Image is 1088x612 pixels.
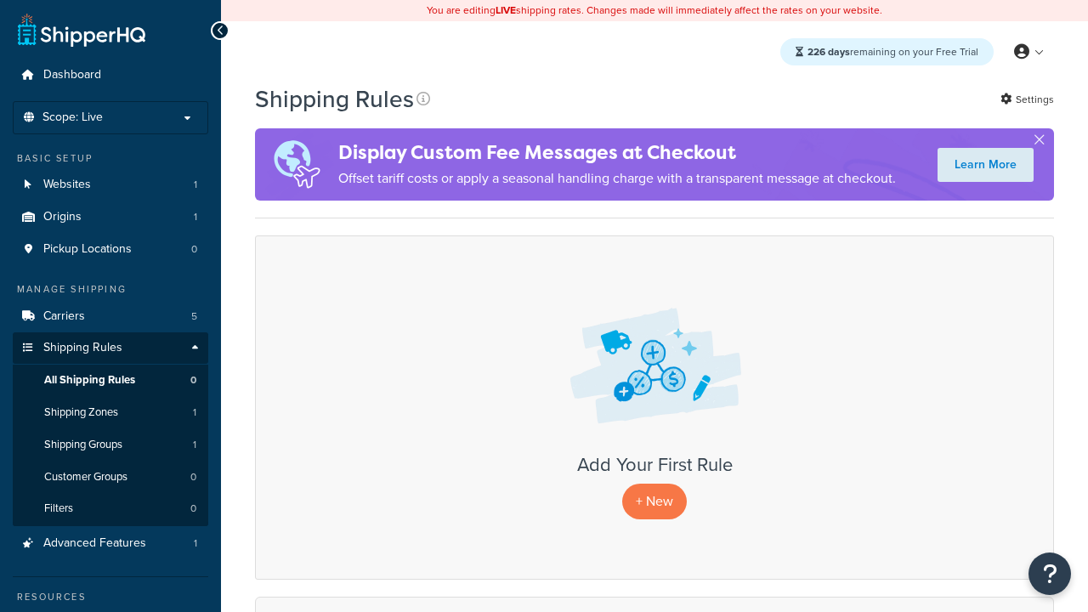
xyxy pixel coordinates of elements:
li: Shipping Rules [13,332,208,526]
li: Origins [13,201,208,233]
a: Dashboard [13,59,208,91]
span: Origins [43,210,82,224]
b: LIVE [496,3,516,18]
span: Pickup Locations [43,242,132,257]
a: Websites 1 [13,169,208,201]
span: All Shipping Rules [44,373,135,388]
li: Shipping Zones [13,397,208,428]
a: Customer Groups 0 [13,462,208,493]
span: 1 [193,405,196,420]
span: Dashboard [43,68,101,82]
span: Shipping Groups [44,438,122,452]
div: Resources [13,590,208,604]
span: 0 [190,373,196,388]
span: Filters [44,501,73,516]
li: Filters [13,493,208,524]
div: Basic Setup [13,151,208,166]
span: Carriers [43,309,85,324]
span: 0 [190,470,196,484]
li: Customer Groups [13,462,208,493]
span: Shipping Zones [44,405,118,420]
li: Carriers [13,301,208,332]
li: All Shipping Rules [13,365,208,396]
div: Manage Shipping [13,282,208,297]
a: Carriers 5 [13,301,208,332]
a: Filters 0 [13,493,208,524]
a: Settings [1000,88,1054,111]
a: Pickup Locations 0 [13,234,208,265]
p: Offset tariff costs or apply a seasonal handling charge with a transparent message at checkout. [338,167,896,190]
li: Pickup Locations [13,234,208,265]
a: Origins 1 [13,201,208,233]
a: Shipping Rules [13,332,208,364]
strong: 226 days [807,44,850,59]
a: Learn More [938,148,1034,182]
span: 1 [194,178,197,192]
img: duties-banner-06bc72dcb5fe05cb3f9472aba00be2ae8eb53ab6f0d8bb03d382ba314ac3c341.png [255,128,338,201]
span: Customer Groups [44,470,127,484]
a: Shipping Zones 1 [13,397,208,428]
span: 0 [190,501,196,516]
div: remaining on your Free Trial [780,38,994,65]
span: Scope: Live [42,110,103,125]
a: ShipperHQ Home [18,13,145,47]
span: Websites [43,178,91,192]
a: Advanced Features 1 [13,528,208,559]
span: Shipping Rules [43,341,122,355]
p: + New [622,484,687,518]
button: Open Resource Center [1028,552,1071,595]
span: 0 [191,242,197,257]
h4: Display Custom Fee Messages at Checkout [338,139,896,167]
span: 1 [194,210,197,224]
li: Shipping Groups [13,429,208,461]
span: 1 [194,536,197,551]
span: 5 [191,309,197,324]
a: Shipping Groups 1 [13,429,208,461]
a: All Shipping Rules 0 [13,365,208,396]
h1: Shipping Rules [255,82,414,116]
span: 1 [193,438,196,452]
h3: Add Your First Rule [273,455,1036,475]
span: Advanced Features [43,536,146,551]
li: Websites [13,169,208,201]
li: Advanced Features [13,528,208,559]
